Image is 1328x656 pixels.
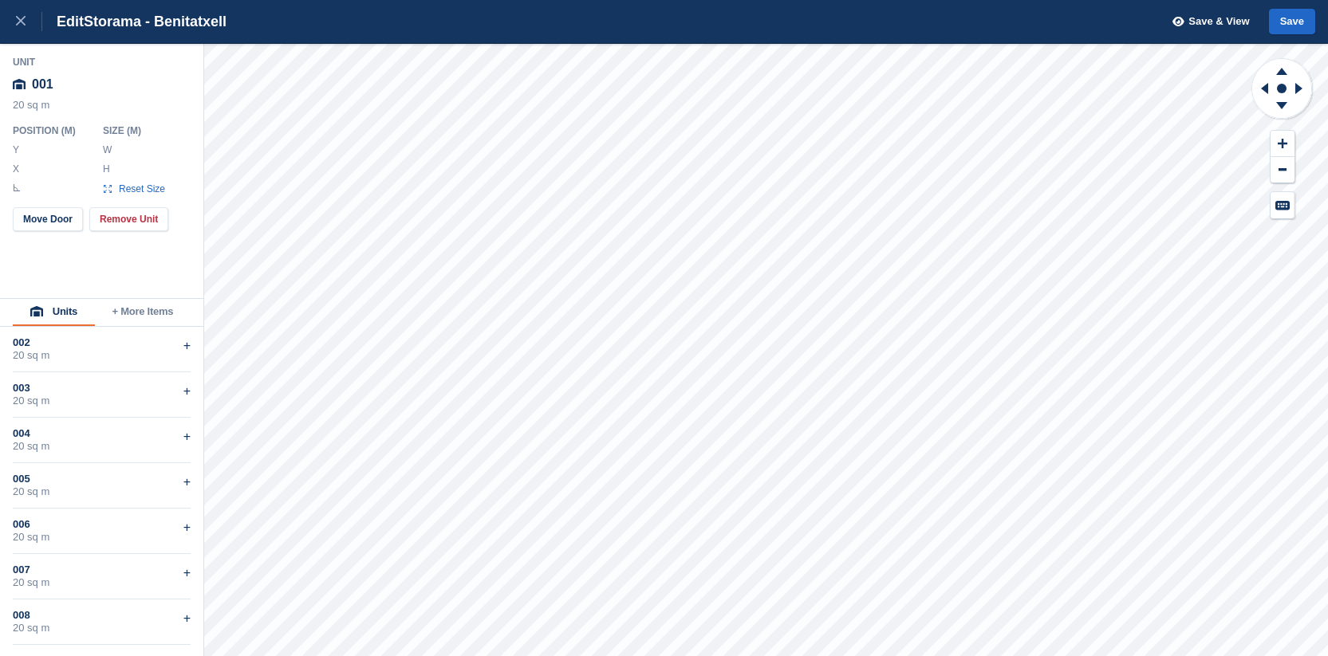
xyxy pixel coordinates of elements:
div: Unit [13,56,191,69]
div: 00520 sq m+ [13,463,191,509]
div: + [183,518,191,537]
div: 003 [13,382,191,395]
img: angle-icn.0ed2eb85.svg [14,184,20,191]
div: 004 [13,427,191,440]
span: Reset Size [118,182,166,196]
div: 001 [13,70,191,99]
div: + [183,564,191,583]
div: 00820 sq m+ [13,599,191,645]
div: Size ( M ) [103,124,173,137]
div: 00620 sq m+ [13,509,191,554]
label: X [13,163,21,175]
div: 20 sq m [13,576,191,589]
div: 20 sq m [13,622,191,634]
div: 20 sq m [13,485,191,498]
button: Units [13,299,95,326]
div: 00220 sq m+ [13,327,191,372]
label: H [103,163,111,175]
button: Move Door [13,207,83,231]
div: Position ( M ) [13,124,90,137]
div: Edit Storama - Benitatxell [42,12,227,31]
div: 007 [13,564,191,576]
div: 002 [13,336,191,349]
button: Keyboard Shortcuts [1271,192,1295,218]
label: Y [13,143,21,156]
div: + [183,382,191,401]
div: 008 [13,609,191,622]
div: 20 sq m [13,349,191,362]
button: + More Items [95,299,191,326]
div: 00320 sq m+ [13,372,191,418]
div: + [183,609,191,628]
button: Zoom Out [1271,157,1295,183]
span: Save & View [1188,14,1249,29]
button: Save & View [1164,9,1250,35]
div: 00720 sq m+ [13,554,191,599]
div: 20 sq m [13,531,191,544]
div: 00420 sq m+ [13,418,191,463]
div: 005 [13,473,191,485]
button: Save [1269,9,1315,35]
div: 006 [13,518,191,531]
button: Zoom In [1271,131,1295,157]
div: + [183,473,191,492]
div: + [183,336,191,355]
label: W [103,143,111,156]
div: + [183,427,191,446]
button: Remove Unit [89,207,168,231]
div: 20 sq m [13,99,191,120]
div: 20 sq m [13,395,191,407]
div: 20 sq m [13,440,191,453]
